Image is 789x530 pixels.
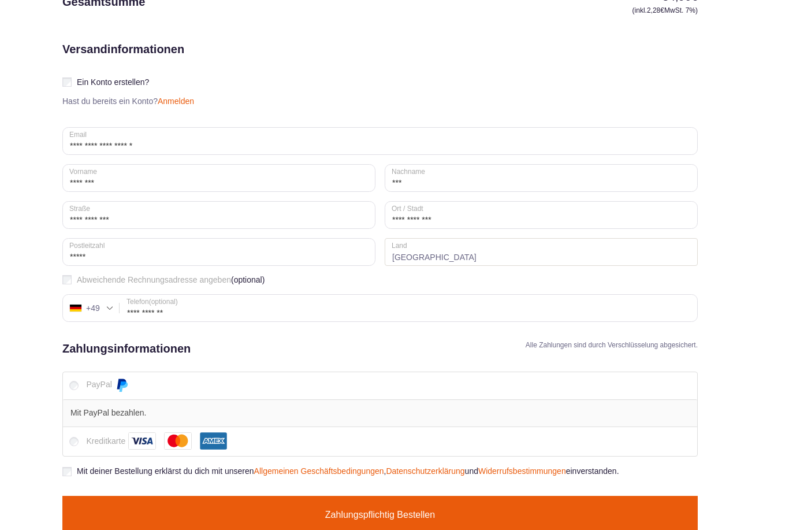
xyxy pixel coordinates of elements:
input: Ein Konto erstellen? [62,77,72,87]
strong: [GEOGRAPHIC_DATA] [385,238,698,266]
img: American Express [200,432,227,450]
p: Mit PayPal bezahlen. [70,407,690,419]
h4: Alle Zahlungen sind durch Verschlüsselung abgesichert. [526,340,698,350]
a: Datenschutzerklärung [386,466,464,476]
span: € [660,6,664,14]
div: +49 [86,304,100,312]
h2: Zahlungsinformationen [62,340,191,357]
a: Anmelden [158,97,194,106]
a: Allgemeinen Geschäftsbedingungen [254,466,384,476]
span: Mit deiner Bestellung erklärst du dich mit unseren , und einverstanden. [77,466,619,476]
img: Visa [128,432,156,450]
small: (inkl. MwSt. 7%) [513,5,698,16]
p: Hast du bereits ein Konto? [58,97,199,106]
img: Mastercard [164,432,192,450]
a: Widerrufsbestimmungen [478,466,566,476]
input: Abweichende Rechnungsadresse angeben(optional) [62,275,72,284]
div: Germany (Deutschland): +49 [63,295,120,321]
span: (optional) [231,275,265,285]
span: 2,28 [647,6,664,14]
h2: Versandinformationen [62,40,184,127]
label: PayPal [87,380,132,389]
label: Abweichende Rechnungsadresse angeben [62,275,698,285]
label: Kreditkarte [87,436,230,446]
img: PayPal [115,378,129,392]
input: Mit deiner Bestellung erklärst du dich mit unserenAllgemeinen Geschäftsbedingungen,Datenschutzerk... [62,467,72,476]
span: Ein Konto erstellen? [77,77,149,87]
